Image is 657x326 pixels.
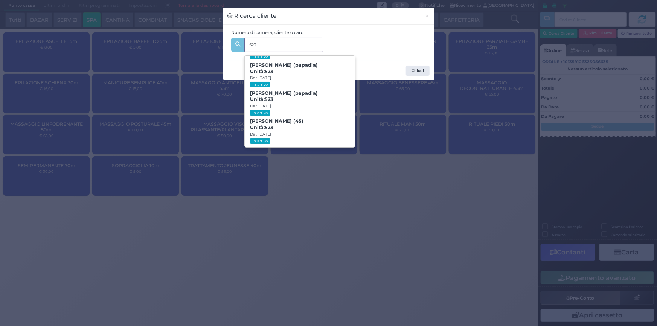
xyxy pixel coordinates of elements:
[250,110,270,116] small: In arrivo
[250,69,273,75] span: Unità:
[425,12,430,20] span: ×
[421,8,434,24] button: Chiudi
[227,12,277,20] h3: Ricerca cliente
[406,66,430,76] button: Chiudi
[250,132,271,137] small: Dal: [DATE]
[250,75,271,80] small: Dal: [DATE]
[250,90,318,102] b: [PERSON_NAME] (papadia)
[250,62,318,74] b: [PERSON_NAME] (papadia)
[250,96,273,103] span: Unità:
[250,118,303,130] b: [PERSON_NAME] (45)
[231,29,304,36] label: Numero di camera, cliente o card
[265,96,273,102] strong: 523
[250,53,270,59] small: In arrivo
[265,125,273,130] strong: 523
[250,82,270,87] small: In arrivo
[250,104,271,108] small: Dal: [DATE]
[244,38,323,52] input: Es. 'Mario Rossi', '220' o '108123234234'
[250,125,273,131] span: Unità:
[265,69,273,74] strong: 523
[250,138,270,144] small: In arrivo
